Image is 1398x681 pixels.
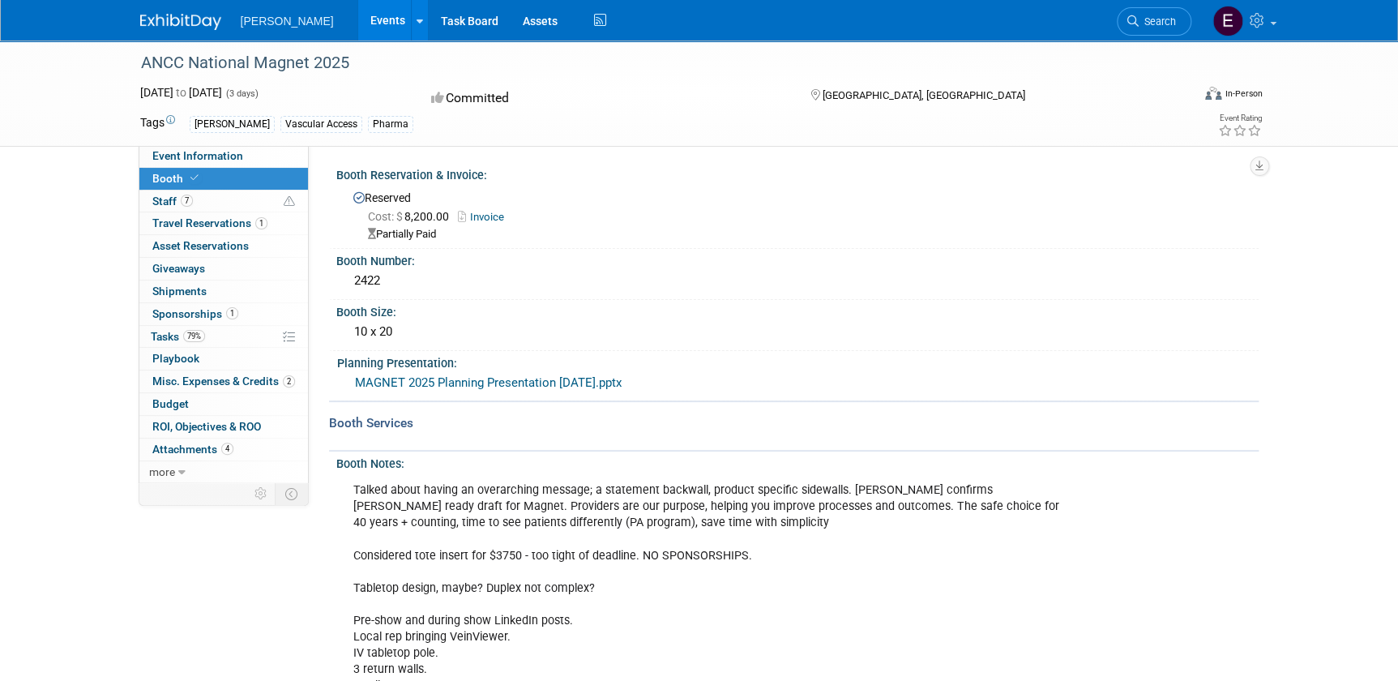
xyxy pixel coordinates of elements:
td: Toggle Event Tabs [275,483,308,504]
a: Sponsorships1 [139,303,308,325]
div: Booth Size: [336,300,1259,320]
span: (3 days) [224,88,259,99]
img: Format-Inperson.png [1205,87,1221,100]
i: Booth reservation complete [190,173,199,182]
div: Event Format [1096,84,1263,109]
span: Tasks [151,330,205,343]
a: Tasks79% [139,326,308,348]
span: [DATE] [DATE] [140,86,222,99]
a: MAGNET 2025 Planning Presentation [DATE].pptx [355,375,622,390]
span: Travel Reservations [152,216,267,229]
div: 10 x 20 [348,319,1246,345]
a: Invoice [458,211,512,223]
div: [PERSON_NAME] [190,116,275,133]
span: Staff [152,195,193,208]
span: 2 [283,375,295,388]
a: Travel Reservations1 [139,212,308,234]
a: Playbook [139,348,308,370]
div: ANCC National Magnet 2025 [135,49,1167,78]
a: ROI, Objectives & ROO [139,416,308,438]
div: Booth Notes: [336,452,1259,472]
span: Booth [152,172,202,185]
a: Giveaways [139,258,308,280]
span: 1 [226,307,238,319]
a: Misc. Expenses & Credits2 [139,370,308,392]
div: Booth Number: [336,249,1259,269]
span: [GEOGRAPHIC_DATA], [GEOGRAPHIC_DATA] [823,89,1025,101]
span: Attachments [152,443,233,456]
div: Booth Reservation & Invoice: [336,163,1259,183]
div: Event Rating [1217,114,1261,122]
span: [PERSON_NAME] [241,15,334,28]
a: Booth [139,168,308,190]
span: Asset Reservations [152,239,249,252]
span: Cost: $ [368,210,404,223]
a: Search [1117,7,1191,36]
div: Vascular Access [280,116,362,133]
span: Playbook [152,352,199,365]
div: Committed [426,84,785,113]
span: 4 [221,443,233,455]
img: Emily Janik [1212,6,1243,36]
span: ROI, Objectives & ROO [152,420,261,433]
span: Misc. Expenses & Credits [152,375,295,388]
a: Staff7 [139,191,308,212]
span: more [149,465,175,478]
div: Reserved [348,186,1246,242]
span: to [173,86,189,99]
span: Search [1139,15,1176,28]
span: 1 [255,217,267,229]
div: Pharma [368,116,413,133]
img: ExhibitDay [140,14,221,30]
a: Event Information [139,145,308,167]
div: In-Person [1224,88,1262,100]
a: Asset Reservations [139,235,308,257]
span: 79% [183,330,205,342]
span: 7 [181,195,193,207]
a: more [139,461,308,483]
div: Booth Services [329,414,1259,432]
div: Partially Paid [368,227,1246,242]
a: Attachments4 [139,439,308,460]
div: 2422 [348,268,1246,293]
span: Giveaways [152,262,205,275]
span: Shipments [152,285,207,298]
td: Tags [140,114,175,133]
span: Sponsorships [152,307,238,320]
span: Event Information [152,149,243,162]
a: Budget [139,393,308,415]
a: Shipments [139,281,308,302]
span: Potential Scheduling Conflict -- at least one attendee is tagged in another overlapping event. [284,195,295,209]
div: Planning Presentation: [337,351,1251,371]
td: Personalize Event Tab Strip [247,483,276,504]
span: 8,200.00 [368,210,455,223]
span: Budget [152,397,189,410]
